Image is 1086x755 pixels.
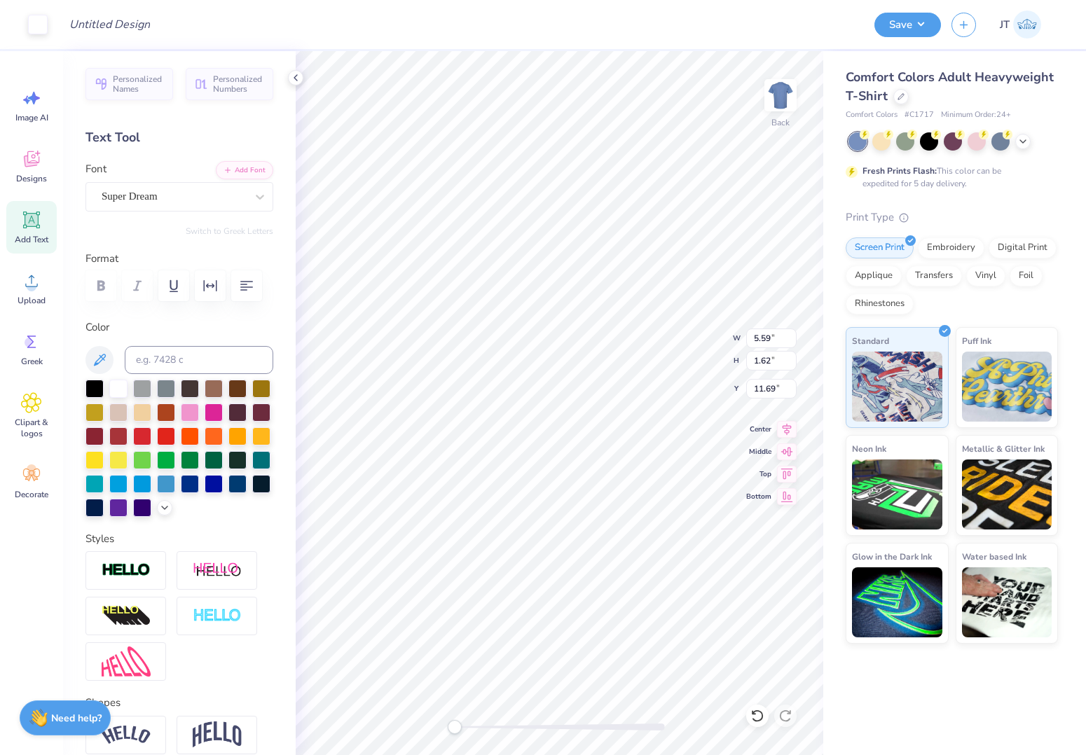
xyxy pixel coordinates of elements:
[21,356,43,367] span: Greek
[186,226,273,237] button: Switch to Greek Letters
[846,109,898,121] span: Comfort Colors
[962,441,1045,456] span: Metallic & Glitter Ink
[1013,11,1041,39] img: Jolijt Tamanaha
[941,109,1011,121] span: Minimum Order: 24 +
[16,173,47,184] span: Designs
[962,352,1052,422] img: Puff Ink
[906,265,962,286] div: Transfers
[213,74,265,94] span: Personalized Numbers
[862,165,1035,190] div: This color can be expedited for 5 day delivery.
[102,646,151,677] img: Free Distort
[193,562,242,579] img: Shadow
[85,251,273,267] label: Format
[8,417,55,439] span: Clipart & logos
[962,333,991,348] span: Puff Ink
[874,13,941,37] button: Save
[962,549,1026,564] span: Water based Ink
[846,237,914,258] div: Screen Print
[989,237,1057,258] div: Digital Print
[448,720,462,734] div: Accessibility label
[102,726,151,744] img: Arc
[746,469,771,480] span: Top
[962,459,1052,529] img: Metallic & Glitter Ink
[85,161,106,177] label: Font
[113,74,165,94] span: Personalized Names
[962,567,1052,637] img: Water based Ink
[18,295,46,306] span: Upload
[746,446,771,457] span: Middle
[216,161,273,179] button: Add Font
[852,567,942,637] img: Glow in the Dark Ink
[15,112,48,123] span: Image AI
[51,712,102,725] strong: Need help?
[746,491,771,502] span: Bottom
[846,209,1058,226] div: Print Type
[846,265,902,286] div: Applique
[852,441,886,456] span: Neon Ink
[85,68,173,100] button: Personalized Names
[771,116,790,129] div: Back
[193,721,242,748] img: Arch
[85,531,114,547] label: Styles
[846,69,1054,104] span: Comfort Colors Adult Heavyweight T-Shirt
[58,11,161,39] input: Untitled Design
[994,11,1047,39] a: JT
[186,68,273,100] button: Personalized Numbers
[852,459,942,529] img: Neon Ink
[15,234,48,245] span: Add Text
[852,352,942,422] img: Standard
[85,128,273,147] div: Text Tool
[85,319,273,335] label: Color
[1010,265,1043,286] div: Foil
[852,549,932,564] span: Glow in the Dark Ink
[852,333,889,348] span: Standard
[15,489,48,500] span: Decorate
[102,605,151,628] img: 3D Illusion
[862,165,937,176] strong: Fresh Prints Flash:
[966,265,1005,286] div: Vinyl
[1000,17,1010,33] span: JT
[846,293,914,314] div: Rhinestones
[193,608,242,624] img: Negative Space
[918,237,984,258] div: Embroidery
[746,424,771,435] span: Center
[905,109,934,121] span: # C1717
[85,695,121,711] label: Shapes
[767,81,795,109] img: Back
[102,562,151,579] img: Stroke
[125,346,273,374] input: e.g. 7428 c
